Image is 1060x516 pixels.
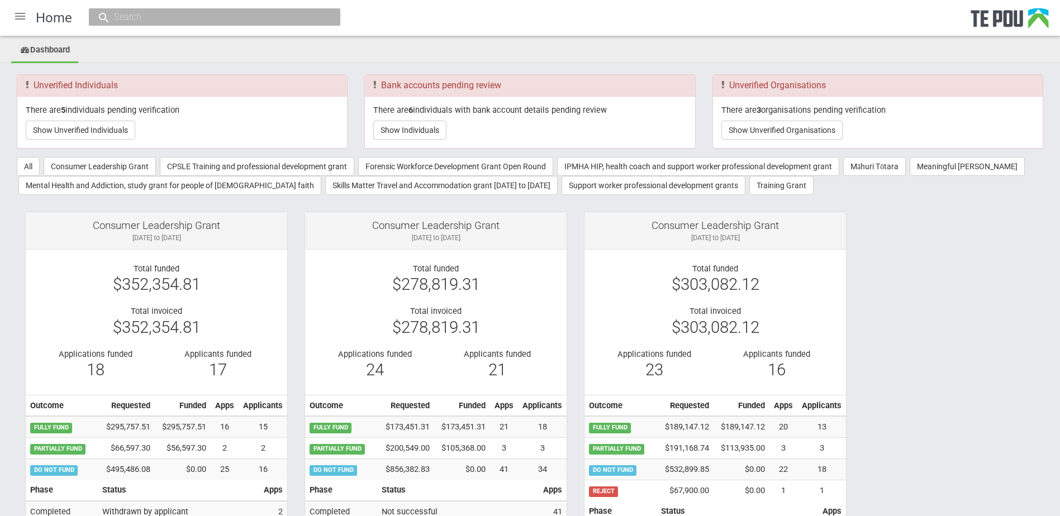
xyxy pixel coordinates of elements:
[655,480,714,501] td: $67,900.00
[714,395,769,416] th: Funded
[211,416,239,437] td: 16
[797,395,846,416] th: Applicants
[310,423,351,433] span: FULLY FUND
[61,105,65,115] b: 5
[310,444,365,454] span: PARTIALLY FUND
[34,322,279,332] div: $352,354.81
[434,416,490,437] td: $173,451.31
[724,349,829,359] div: Applicants funded
[313,233,558,243] div: [DATE] to [DATE]
[377,480,539,501] th: Status
[714,438,769,459] td: $113,935.00
[557,157,839,176] button: IPMHA HIP, health coach and support worker professional development grant
[313,279,558,289] div: $278,819.31
[408,105,413,115] b: 6
[26,480,98,501] th: Phase
[30,465,78,475] span: DO NOT FUND
[211,395,239,416] th: Apps
[97,438,155,459] td: $66,597.30
[518,459,567,480] td: 34
[490,395,518,416] th: Apps
[797,480,846,501] td: 1
[655,395,714,416] th: Requested
[589,423,631,433] span: FULLY FUND
[44,157,156,176] button: Consumer Leadership Grant
[18,176,321,195] button: Mental Health and Addiction, study grant for people of [DEMOGRAPHIC_DATA] faith
[165,365,270,375] div: 17
[490,438,518,459] td: 3
[843,157,906,176] button: Māhuri Tōtara
[34,306,279,316] div: Total invoiced
[165,349,270,359] div: Applicants funded
[769,459,797,480] td: 22
[714,480,769,501] td: $0.00
[714,416,769,437] td: $189,147.12
[589,444,644,454] span: PARTIALLY FUND
[721,105,1034,115] p: There are organisations pending verification
[769,395,797,416] th: Apps
[593,322,838,332] div: $303,082.12
[11,39,78,63] a: Dashboard
[26,395,97,416] th: Outcome
[434,438,490,459] td: $105,368.00
[589,465,636,475] span: DO NOT FUND
[721,121,843,140] button: Show Unverified Organisations
[584,395,655,416] th: Outcome
[305,395,376,416] th: Outcome
[757,105,761,115] b: 3
[17,157,40,176] button: All
[593,306,838,316] div: Total invoiced
[97,395,155,416] th: Requested
[797,438,846,459] td: 3
[322,349,427,359] div: Applications funded
[373,121,446,140] button: Show Individuals
[490,416,518,437] td: 21
[376,438,434,459] td: $200,549.00
[749,176,814,195] button: Training Grant
[797,416,846,437] td: 13
[589,486,618,496] span: REJECT
[239,438,287,459] td: 2
[562,176,745,195] button: Support worker professional development grants
[259,480,287,501] th: Apps
[155,459,211,480] td: $0.00
[655,438,714,459] td: $191,168.74
[155,438,211,459] td: $56,597.30
[111,11,307,23] input: Search
[313,264,558,274] div: Total funded
[721,80,1034,90] h3: Unverified Organisations
[655,459,714,480] td: $532,899.85
[155,395,211,416] th: Funded
[211,438,239,459] td: 2
[30,423,72,433] span: FULLY FUND
[655,416,714,437] td: $189,147.12
[444,365,550,375] div: 21
[26,121,135,140] button: Show Unverified Individuals
[239,459,287,480] td: 16
[26,105,339,115] p: There are individuals pending verification
[155,416,211,437] td: $295,757.51
[30,444,85,454] span: PARTIALLY FUND
[310,465,357,475] span: DO NOT FUND
[97,416,155,437] td: $295,757.51
[239,416,287,437] td: 15
[518,438,567,459] td: 3
[42,365,148,375] div: 18
[211,459,239,480] td: 25
[714,459,769,480] td: $0.00
[593,279,838,289] div: $303,082.12
[376,395,434,416] th: Requested
[34,264,279,274] div: Total funded
[769,416,797,437] td: 20
[797,459,846,480] td: 18
[601,365,707,375] div: 23
[313,306,558,316] div: Total invoiced
[376,416,434,437] td: $173,451.31
[376,459,434,480] td: $856,382.83
[160,157,354,176] button: CPSLE Training and professional development grant
[373,105,686,115] p: There are individuals with bank account details pending review
[97,459,155,480] td: $495,486.08
[313,221,558,231] div: Consumer Leadership Grant
[373,80,686,90] h3: Bank accounts pending review
[434,459,490,480] td: $0.00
